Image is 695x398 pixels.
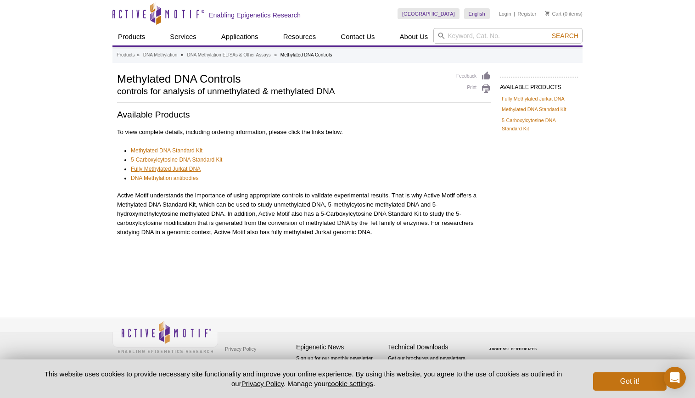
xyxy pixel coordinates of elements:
[209,11,301,19] h2: Enabling Epigenetics Research
[28,369,578,388] p: This website uses cookies to provide necessary site functionality and improve your online experie...
[117,51,135,59] a: Products
[502,116,576,133] a: 5-Carboxylcytosine DNA Standard Kit
[502,105,566,113] a: Methylated DNA Standard Kit
[517,11,536,17] a: Register
[187,51,270,59] a: DNA Methylation ELISAs & Other Assays
[545,11,561,17] a: Cart
[280,52,332,57] li: Methylated DNA Controls
[456,71,491,81] a: Feedback
[131,155,222,164] a: 5-Carboxylcytosine DNA Standard Kit
[112,318,218,355] img: Active Motif,
[117,128,491,137] p: To view complete details, including ordering information, please click the links below.
[335,28,380,45] a: Contact Us
[164,28,202,45] a: Services
[480,334,549,354] table: Click to Verify - This site chose Symantec SSL for secure e-commerce and confidential communicati...
[433,28,583,44] input: Keyword, Cat. No.
[489,348,537,351] a: ABOUT SSL CERTIFICATES
[456,84,491,94] a: Print
[545,11,549,16] img: Your Cart
[117,191,491,237] p: Active Motif understands the importance of using appropriate controls to validate experimental re...
[117,71,447,85] h1: Methylated DNA Controls
[143,51,177,59] a: DNA Methylation
[514,8,515,19] li: |
[296,343,383,351] h4: Epigenetic News
[502,95,565,103] a: Fully Methylated Jurkat DNA
[117,108,491,121] h2: Available Products
[593,372,667,391] button: Got it!
[398,8,460,19] a: [GEOGRAPHIC_DATA]
[388,343,475,351] h4: Technical Downloads
[296,354,383,386] p: Sign up for our monthly newsletter highlighting recent publications in the field of epigenetics.
[223,356,271,370] a: Terms & Conditions
[117,87,447,95] h2: controls for analysis of unmethylated & methylated DNA
[499,11,511,17] a: Login
[388,354,475,378] p: Get our brochures and newsletters, or request them by mail.
[394,28,434,45] a: About Us
[664,367,686,389] div: Open Intercom Messenger
[241,380,284,387] a: Privacy Policy
[545,8,583,19] li: (0 items)
[131,174,198,183] a: DNA Methylation antibodies
[464,8,490,19] a: English
[216,28,264,45] a: Applications
[278,28,322,45] a: Resources
[137,52,140,57] li: »
[223,342,258,356] a: Privacy Policy
[131,146,202,155] a: Methylated DNA Standard Kit
[552,32,578,39] span: Search
[500,77,578,93] h2: AVAILABLE PRODUCTS
[181,52,184,57] li: »
[131,164,201,174] a: Fully Methylated Jurkat DNA
[328,380,373,387] button: cookie settings
[549,32,581,40] button: Search
[275,52,277,57] li: »
[112,28,151,45] a: Products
